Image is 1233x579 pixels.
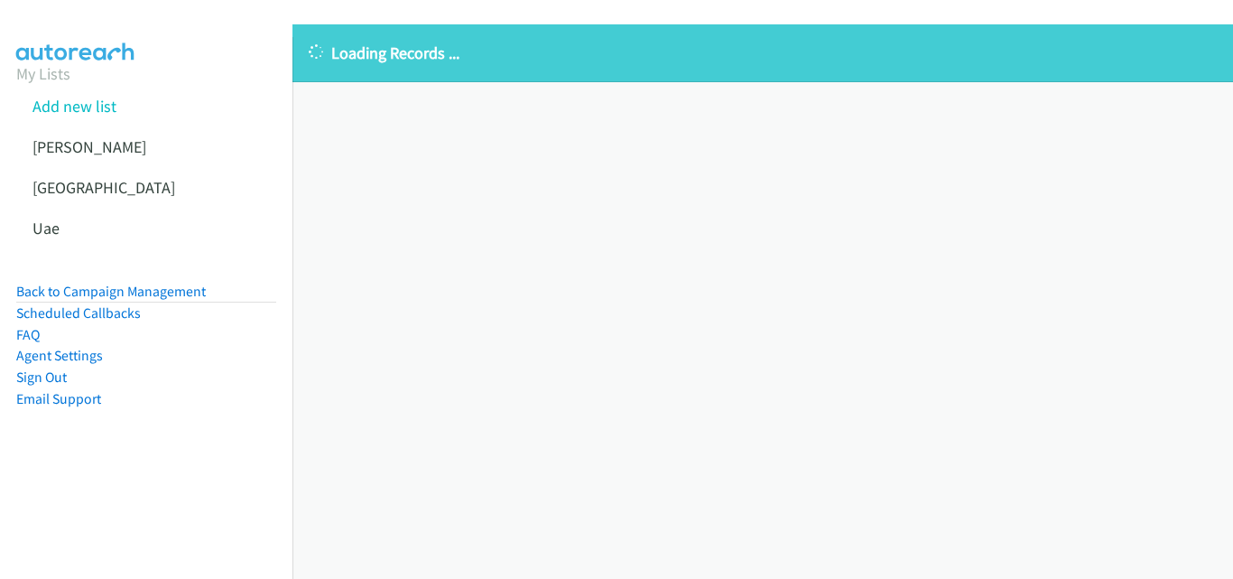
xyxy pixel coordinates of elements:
[32,177,175,198] a: [GEOGRAPHIC_DATA]
[16,326,40,343] a: FAQ
[16,63,70,84] a: My Lists
[32,136,146,157] a: [PERSON_NAME]
[309,41,1217,65] p: Loading Records ...
[16,390,101,407] a: Email Support
[16,369,67,386] a: Sign Out
[16,283,206,300] a: Back to Campaign Management
[16,347,103,364] a: Agent Settings
[32,218,60,238] a: Uae
[32,96,116,117] a: Add new list
[16,304,141,322] a: Scheduled Callbacks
